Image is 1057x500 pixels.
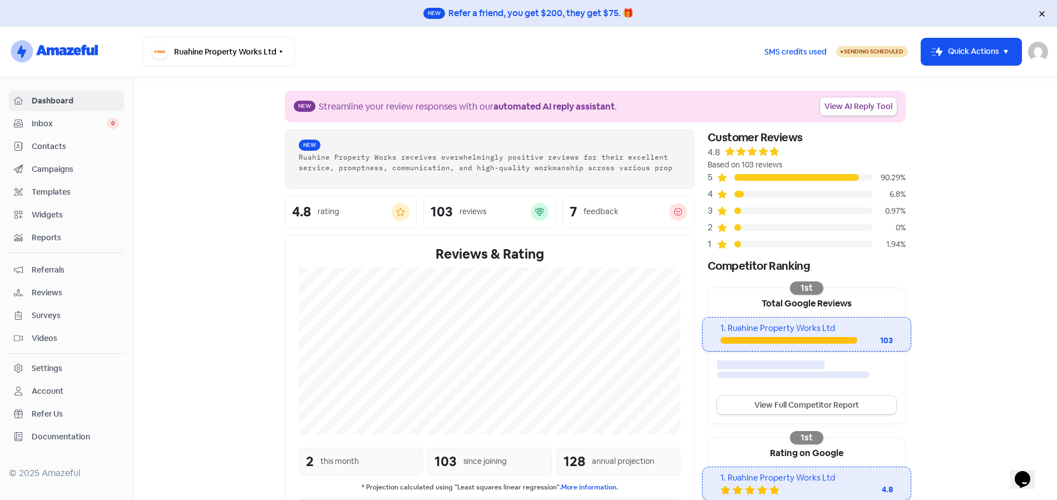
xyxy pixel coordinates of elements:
a: Dashboard [9,91,124,111]
span: Widgets [32,209,119,221]
a: Sending Scheduled [836,45,908,58]
span: Campaigns [32,164,119,175]
div: rating [318,206,339,217]
div: 1.94% [872,239,906,250]
div: 2 [306,452,314,472]
a: More information. [561,483,618,492]
a: 103reviews [423,196,555,228]
div: 4.8 [292,205,311,219]
div: reviews [460,206,486,217]
div: Ruahine Property Works receives overwhelmingly positive reviews for their excellent service, prom... [299,152,680,173]
a: Campaigns [9,159,124,180]
div: Total Google Reviews [708,288,905,317]
div: 90.29% [872,172,906,184]
span: Surveys [32,310,119,321]
span: Documentation [32,431,119,443]
div: 103 [431,205,453,219]
div: Account [32,385,63,397]
div: Rating on Google [708,438,905,467]
div: 1 [708,237,717,251]
a: Templates [9,182,124,202]
small: * Projection calculated using "Least squares linear regression". [299,482,680,493]
div: 128 [564,452,585,472]
a: Contacts [9,136,124,157]
a: Documentation [9,427,124,447]
span: Contacts [32,141,119,152]
a: Surveys [9,305,124,326]
span: Dashboard [32,95,119,107]
div: 6.8% [872,189,906,200]
span: Sending Scheduled [844,48,903,55]
div: this month [320,456,359,467]
b: automated AI reply assistant [493,101,615,112]
div: 103 [857,335,893,346]
a: View AI Reply Tool [820,97,897,116]
div: Customer Reviews [708,129,906,146]
div: Refer a friend, you get $200, they get $75. 🎁 [448,7,634,20]
span: Inbox [32,118,107,130]
div: 1. Ruahine Property Works Ltd [720,472,892,484]
a: 7feedback [562,196,694,228]
div: 7 [570,205,577,219]
div: 103 [434,452,457,472]
div: 2 [708,221,717,234]
a: View Full Competitor Report [717,396,896,414]
div: Reviews & Rating [299,244,680,264]
a: Settings [9,358,124,379]
div: 1. Ruahine Property Works Ltd [720,322,892,335]
a: Inbox 0 [9,113,124,134]
a: SMS credits used [755,45,836,57]
a: Reports [9,227,124,248]
div: Settings [32,363,62,374]
span: 0 [107,118,119,129]
div: 1st [790,281,823,295]
a: Account [9,381,124,402]
div: 5 [708,171,717,184]
button: Ruahine Property Works Ltd [142,37,295,67]
a: Reviews [9,283,124,303]
div: Competitor Ranking [708,258,906,274]
span: Reviews [32,287,119,299]
div: feedback [584,206,618,217]
span: New [299,140,320,151]
img: User [1028,42,1048,62]
div: 0.97% [872,205,906,217]
div: 1st [790,431,823,444]
div: since joining [463,456,507,467]
div: Streamline your review responses with our . [319,100,617,113]
div: 4.8 [848,484,893,496]
div: 3 [708,204,717,217]
div: 0% [872,222,906,234]
div: 4.8 [708,146,720,159]
span: Referrals [32,264,119,276]
a: Referrals [9,260,124,280]
span: New [294,101,315,112]
span: Videos [32,333,119,344]
a: Videos [9,328,124,349]
span: Refer Us [32,408,119,420]
div: annual projection [592,456,654,467]
div: Based on 103 reviews [708,159,906,171]
button: Quick Actions [921,38,1021,65]
span: Templates [32,186,119,198]
div: © 2025 Amazeful [9,467,124,480]
a: 4.8rating [285,196,417,228]
span: Reports [32,232,119,244]
iframe: chat widget [1010,456,1046,489]
span: New [423,8,445,19]
span: SMS credits used [764,46,827,58]
div: 4 [708,187,717,201]
a: Widgets [9,205,124,225]
a: Refer Us [9,404,124,424]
